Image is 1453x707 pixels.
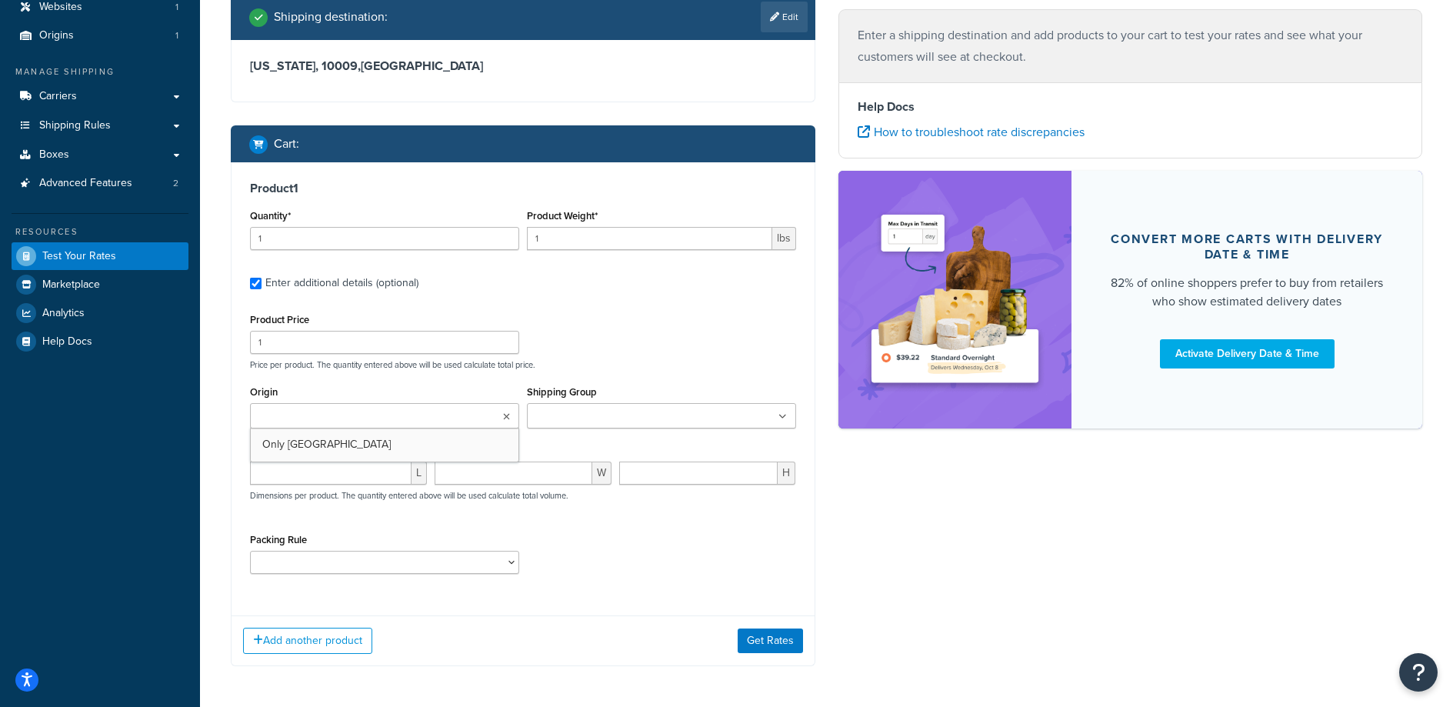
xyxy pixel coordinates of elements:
div: Manage Shipping [12,65,188,78]
a: Origins1 [12,22,188,50]
a: Carriers [12,82,188,111]
label: Packing Rule [250,534,307,545]
a: Edit [761,2,808,32]
div: Enter additional details (optional) [265,272,418,294]
a: Test Your Rates [12,242,188,270]
a: Help Docs [12,328,188,355]
label: Product Weight* [527,210,598,222]
span: Boxes [39,148,69,162]
span: H [778,462,795,485]
a: Shipping Rules [12,112,188,140]
span: Test Your Rates [42,250,116,263]
a: How to troubleshoot rate discrepancies [858,123,1085,141]
a: Activate Delivery Date & Time [1160,338,1335,368]
button: Get Rates [738,629,803,653]
p: Enter a shipping destination and add products to your cart to test your rates and see what your c... [858,25,1404,68]
span: Marketplace [42,278,100,292]
div: Resources [12,225,188,238]
li: Origins [12,22,188,50]
span: L [412,462,427,485]
span: 1 [175,29,178,42]
span: Origins [39,29,74,42]
input: 0 [250,227,519,250]
span: 1 [175,1,178,14]
label: Origin [250,386,278,398]
span: 2 [173,177,178,190]
h4: Help Docs [858,98,1404,116]
span: W [592,462,612,485]
div: 82% of online shoppers prefer to buy from retailers who show estimated delivery dates [1108,273,1385,310]
a: Analytics [12,299,188,327]
span: Carriers [39,90,77,103]
h2: Cart : [274,137,299,151]
input: Enter additional details (optional) [250,278,262,289]
span: Help Docs [42,335,92,348]
li: Advanced Features [12,169,188,198]
span: Analytics [42,307,85,320]
input: 0.00 [527,227,772,250]
a: Advanced Features2 [12,169,188,198]
span: Only [GEOGRAPHIC_DATA] [262,436,391,452]
div: Convert more carts with delivery date & time [1108,231,1385,262]
h2: Shipping destination : [274,10,388,24]
a: Only [GEOGRAPHIC_DATA] [251,428,518,462]
label: Quantity* [250,210,291,222]
p: Dimensions per product. The quantity entered above will be used calculate total volume. [246,490,568,501]
h3: [US_STATE], 10009 , [GEOGRAPHIC_DATA] [250,58,796,74]
button: Add another product [243,628,372,654]
h3: Product 1 [250,181,796,196]
a: Marketplace [12,271,188,298]
p: Price per product. The quantity entered above will be used calculate total price. [246,359,800,370]
button: Open Resource Center [1399,653,1438,692]
img: feature-image-ddt-36eae7f7280da8017bfb280eaccd9c446f90b1fe08728e4019434db127062ab4.png [861,194,1049,405]
a: Boxes [12,141,188,169]
span: lbs [772,227,796,250]
span: Advanced Features [39,177,132,190]
span: Shipping Rules [39,119,111,132]
label: Product Price [250,314,309,325]
label: Shipping Group [527,386,597,398]
span: Websites [39,1,82,14]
